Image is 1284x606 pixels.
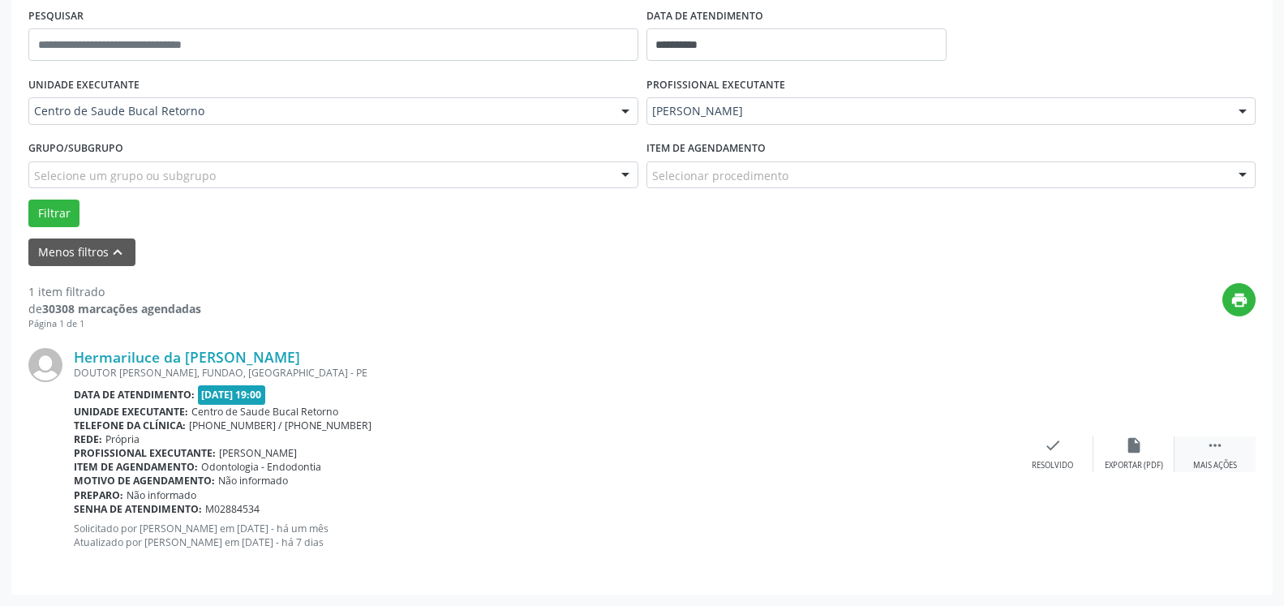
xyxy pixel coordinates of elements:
i: print [1230,291,1248,309]
label: UNIDADE EXECUTANTE [28,72,140,97]
b: Motivo de agendamento: [74,474,215,488]
b: Data de atendimento: [74,388,195,402]
span: Centro de Saude Bucal Retorno [34,103,605,119]
button: Filtrar [28,200,79,227]
span: [PHONE_NUMBER] / [PHONE_NUMBER] [189,419,371,432]
label: DATA DE ATENDIMENTO [646,3,763,28]
img: img [28,348,62,382]
label: Item de agendamento [646,136,766,161]
span: Centro de Saude Bucal Retorno [191,405,338,419]
span: Não informado [218,474,288,488]
label: PROFISSIONAL EXECUTANTE [646,72,785,97]
div: 1 item filtrado [28,283,201,300]
i: check [1044,436,1062,454]
strong: 30308 marcações agendadas [42,301,201,316]
div: Mais ações [1193,460,1237,471]
div: de [28,300,201,317]
b: Senha de atendimento: [74,502,202,516]
span: Própria [105,432,140,446]
span: [PERSON_NAME] [219,446,297,460]
span: Não informado [127,488,196,502]
a: Hermariluce da [PERSON_NAME] [74,348,300,366]
b: Profissional executante: [74,446,216,460]
button: print [1222,283,1256,316]
div: Resolvido [1032,460,1073,471]
i:  [1206,436,1224,454]
i: insert_drive_file [1125,436,1143,454]
b: Telefone da clínica: [74,419,186,432]
b: Preparo: [74,488,123,502]
span: Selecionar procedimento [652,167,788,184]
span: [DATE] 19:00 [198,385,266,404]
b: Rede: [74,432,102,446]
button: Menos filtroskeyboard_arrow_up [28,239,135,267]
span: Odontologia - Endodontia [201,460,321,474]
div: DOUTOR [PERSON_NAME], FUNDAO, [GEOGRAPHIC_DATA] - PE [74,366,1012,380]
div: Exportar (PDF) [1105,460,1163,471]
p: Solicitado por [PERSON_NAME] em [DATE] - há um mês Atualizado por [PERSON_NAME] em [DATE] - há 7 ... [74,522,1012,549]
label: PESQUISAR [28,3,84,28]
b: Item de agendamento: [74,460,198,474]
div: Página 1 de 1 [28,317,201,331]
b: Unidade executante: [74,405,188,419]
span: [PERSON_NAME] [652,103,1223,119]
i: keyboard_arrow_up [109,243,127,261]
span: Selecione um grupo ou subgrupo [34,167,216,184]
span: M02884534 [205,502,260,516]
label: Grupo/Subgrupo [28,136,123,161]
